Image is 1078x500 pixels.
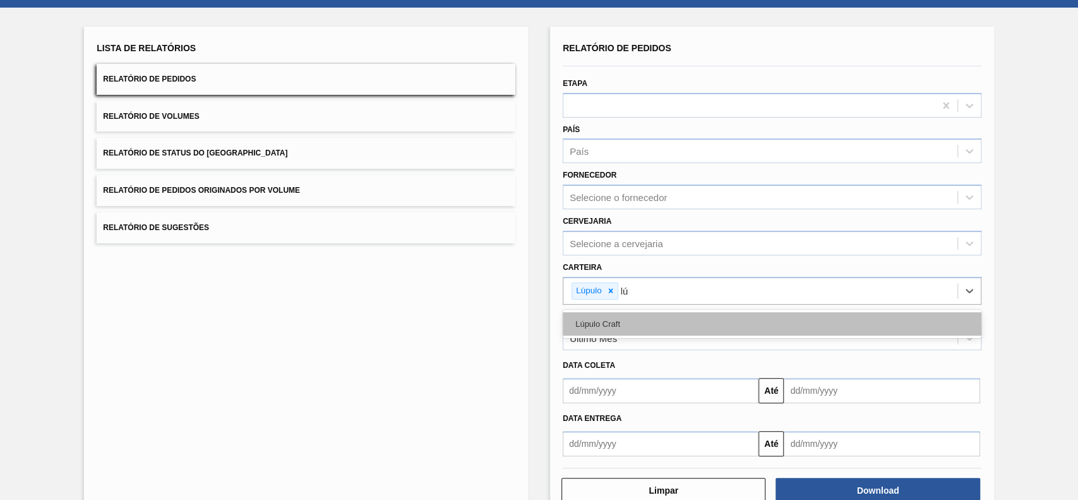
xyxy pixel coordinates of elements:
[563,431,758,456] input: dd/mm/yyyy
[563,217,611,226] label: Cervejaria
[97,64,515,95] button: Relatório de Pedidos
[570,192,667,203] div: Selecione o fornecedor
[97,138,515,169] button: Relatório de Status do [GEOGRAPHIC_DATA]
[563,125,580,134] label: País
[103,223,209,232] span: Relatório de Sugestões
[97,212,515,243] button: Relatório de Sugestões
[563,171,616,180] label: Fornecedor
[563,79,587,88] label: Etapa
[570,333,617,344] div: Último Mês
[563,312,981,336] div: Lúpulo Craft
[784,378,979,403] input: dd/mm/yyyy
[97,175,515,206] button: Relatório de Pedidos Originados por Volume
[97,101,515,132] button: Relatório de Volumes
[758,431,784,456] button: Até
[103,112,199,121] span: Relatório de Volumes
[103,75,196,83] span: Relatório de Pedidos
[563,414,621,423] span: Data entrega
[563,378,758,403] input: dd/mm/yyyy
[563,263,602,272] label: Carteira
[784,431,979,456] input: dd/mm/yyyy
[572,283,604,299] div: Lúpulo
[97,43,196,53] span: Lista de Relatórios
[103,149,287,157] span: Relatório de Status do [GEOGRAPHIC_DATA]
[758,378,784,403] button: Até
[570,146,589,157] div: País
[103,186,300,195] span: Relatório de Pedidos Originados por Volume
[570,238,663,248] div: Selecione a cervejaria
[563,361,615,370] span: Data coleta
[563,43,671,53] span: Relatório de Pedidos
